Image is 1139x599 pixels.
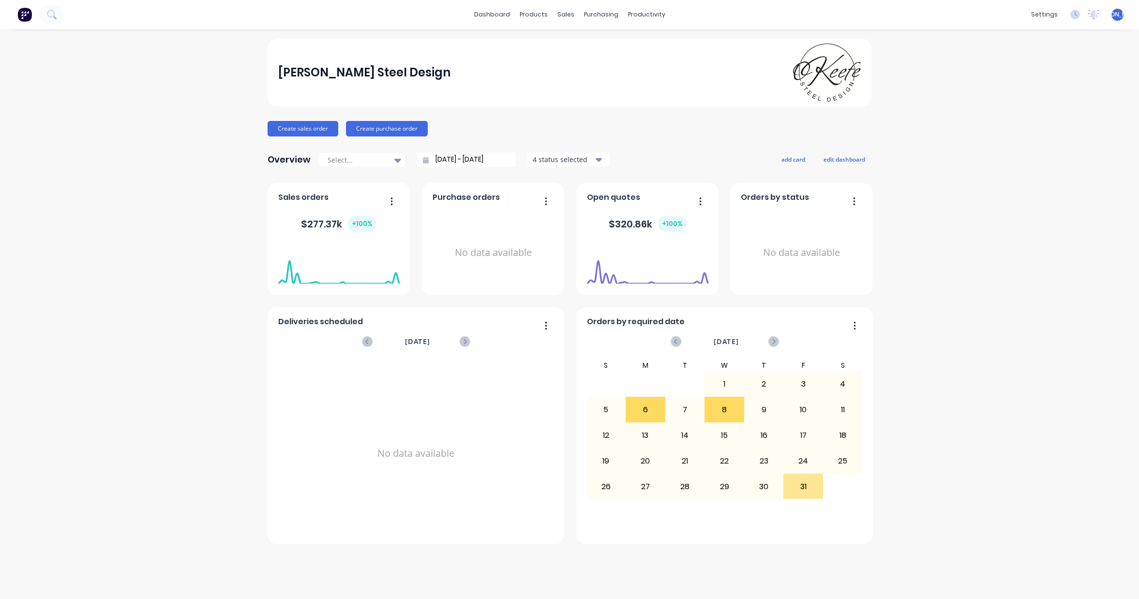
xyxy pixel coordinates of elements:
button: Create purchase order [346,121,428,136]
button: edit dashboard [817,153,871,165]
div: F [783,359,823,371]
div: sales [553,7,579,22]
div: 20 [626,449,665,473]
div: 22 [705,449,744,473]
div: 4 [824,372,862,396]
span: Orders by status [741,192,809,203]
span: Sales orders [278,192,329,203]
div: 27 [626,475,665,499]
div: products [515,7,553,22]
div: 26 [587,475,626,499]
div: productivity [623,7,670,22]
span: Deliveries scheduled [278,316,363,328]
span: Open quotes [587,192,640,203]
div: 31 [784,475,823,499]
div: + 100 % [348,216,376,232]
img: Factory [17,7,32,22]
div: 30 [745,475,783,499]
div: 1 [705,372,744,396]
div: [PERSON_NAME] Steel Design [278,63,450,82]
div: 21 [666,449,704,473]
div: T [744,359,784,371]
div: 13 [626,423,665,448]
div: No data available [741,207,862,299]
button: 4 status selected [527,152,610,167]
div: 12 [587,423,626,448]
div: 29 [705,475,744,499]
div: 5 [587,398,626,422]
div: 4 status selected [533,154,594,165]
div: $ 320.86k [609,216,687,232]
div: No data available [278,359,554,547]
div: 28 [666,475,704,499]
div: 16 [745,423,783,448]
div: No data available [433,207,554,299]
div: 2 [745,372,783,396]
div: M [626,359,665,371]
div: 17 [784,423,823,448]
div: 10 [784,398,823,422]
div: 18 [824,423,862,448]
div: Overview [268,150,311,169]
img: O'Keefe Steel Design [793,44,861,102]
div: 25 [824,449,862,473]
div: W [704,359,744,371]
div: + 100 % [658,216,687,232]
span: [DATE] [405,336,430,347]
div: purchasing [579,7,623,22]
div: T [665,359,705,371]
div: settings [1026,7,1063,22]
div: $ 277.37k [301,216,376,232]
div: 8 [705,398,744,422]
div: S [823,359,863,371]
button: Create sales order [268,121,338,136]
div: 9 [745,398,783,422]
div: 6 [626,398,665,422]
div: 15 [705,423,744,448]
div: 7 [666,398,704,422]
button: add card [775,153,811,165]
a: dashboard [469,7,515,22]
div: 19 [587,449,626,473]
div: 23 [745,449,783,473]
div: 14 [666,423,704,448]
span: Purchase orders [433,192,500,203]
span: [DATE] [714,336,739,347]
div: 3 [784,372,823,396]
div: 11 [824,398,862,422]
div: S [586,359,626,371]
div: 24 [784,449,823,473]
